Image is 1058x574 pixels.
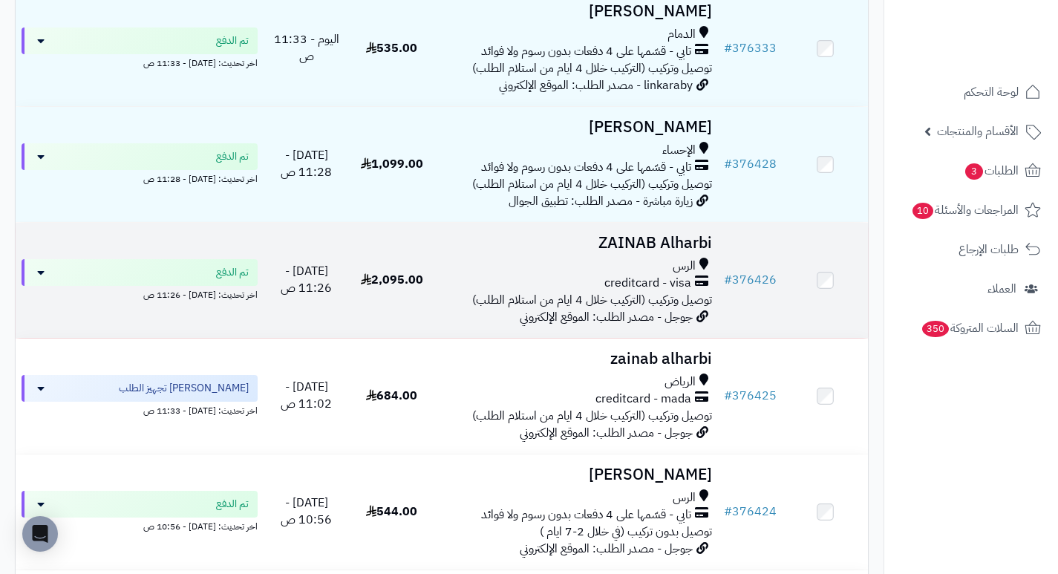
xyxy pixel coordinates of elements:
span: # [724,387,732,405]
span: لوحة التحكم [964,82,1019,102]
span: 544.00 [366,503,417,521]
span: # [724,39,732,57]
span: توصيل وتركيب (التركيب خلال 4 ايام من استلام الطلب) [472,175,712,193]
span: # [724,155,732,173]
a: لوحة التحكم [893,74,1049,110]
a: #376424 [724,503,777,521]
span: [PERSON_NAME] تجهيز الطلب [119,381,249,396]
span: جوجل - مصدر الطلب: الموقع الإلكتروني [520,424,693,442]
span: اليوم - 11:33 ص [274,30,339,65]
a: #376425 [724,387,777,405]
h3: [PERSON_NAME] [440,3,712,20]
span: جوجل - مصدر الطلب: الموقع الإلكتروني [520,308,693,326]
a: طلبات الإرجاع [893,232,1049,267]
span: جوجل - مصدر الطلب: الموقع الإلكتروني [520,540,693,558]
span: زيارة مباشرة - مصدر الطلب: تطبيق الجوال [509,192,693,210]
span: 350 [922,321,949,337]
span: الدمام [667,26,696,43]
span: 10 [912,203,933,219]
span: الرياض [664,374,696,391]
span: # [724,503,732,521]
span: 1,099.00 [361,155,423,173]
span: الرس [673,489,696,506]
span: [DATE] - 10:56 ص [281,494,332,529]
span: 535.00 [366,39,417,57]
h3: zainab alharbi [440,350,712,368]
span: توصيل وتركيب (التركيب خلال 4 ايام من استلام الطلب) [472,407,712,425]
h3: [PERSON_NAME] [440,119,712,136]
span: linkaraby - مصدر الطلب: الموقع الإلكتروني [499,76,693,94]
span: توصيل وتركيب (التركيب خلال 4 ايام من استلام الطلب) [472,59,712,77]
span: تم الدفع [216,33,249,48]
span: السلات المتروكة [921,318,1019,339]
span: تم الدفع [216,497,249,512]
span: تابي - قسّمها على 4 دفعات بدون رسوم ولا فوائد [481,43,691,60]
span: creditcard - mada [595,391,691,408]
div: اخر تحديث: [DATE] - 11:26 ص [22,286,258,301]
span: الإحساء [662,142,696,159]
div: اخر تحديث: [DATE] - 11:33 ص [22,54,258,70]
span: [DATE] - 11:02 ص [281,378,332,413]
a: #376426 [724,271,777,289]
span: 2,095.00 [361,271,423,289]
a: العملاء [893,271,1049,307]
div: اخر تحديث: [DATE] - 11:33 ص [22,402,258,417]
span: توصيل بدون تركيب (في خلال 2-7 ايام ) [540,523,712,541]
span: توصيل وتركيب (التركيب خلال 4 ايام من استلام الطلب) [472,291,712,309]
span: الأقسام والمنتجات [937,121,1019,142]
span: تابي - قسّمها على 4 دفعات بدون رسوم ولا فوائد [481,159,691,176]
a: السلات المتروكة350 [893,310,1049,346]
span: تم الدفع [216,265,249,280]
img: logo-2.png [957,42,1044,73]
span: تابي - قسّمها على 4 دفعات بدون رسوم ولا فوائد [481,506,691,524]
div: اخر تحديث: [DATE] - 10:56 ص [22,518,258,533]
span: العملاء [987,278,1016,299]
span: [DATE] - 11:28 ص [281,146,332,181]
span: طلبات الإرجاع [959,239,1019,260]
span: 684.00 [366,387,417,405]
span: الطلبات [964,160,1019,181]
span: creditcard - visa [604,275,691,292]
span: [DATE] - 11:26 ص [281,262,332,297]
a: #376333 [724,39,777,57]
a: الطلبات3 [893,153,1049,189]
span: تم الدفع [216,149,249,164]
span: 3 [965,163,983,180]
h3: [PERSON_NAME] [440,466,712,483]
a: المراجعات والأسئلة10 [893,192,1049,228]
h3: ZAINAB Alharbi [440,235,712,252]
a: #376428 [724,155,777,173]
span: المراجعات والأسئلة [911,200,1019,221]
span: # [724,271,732,289]
span: الرس [673,258,696,275]
div: Open Intercom Messenger [22,516,58,552]
div: اخر تحديث: [DATE] - 11:28 ص [22,170,258,186]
